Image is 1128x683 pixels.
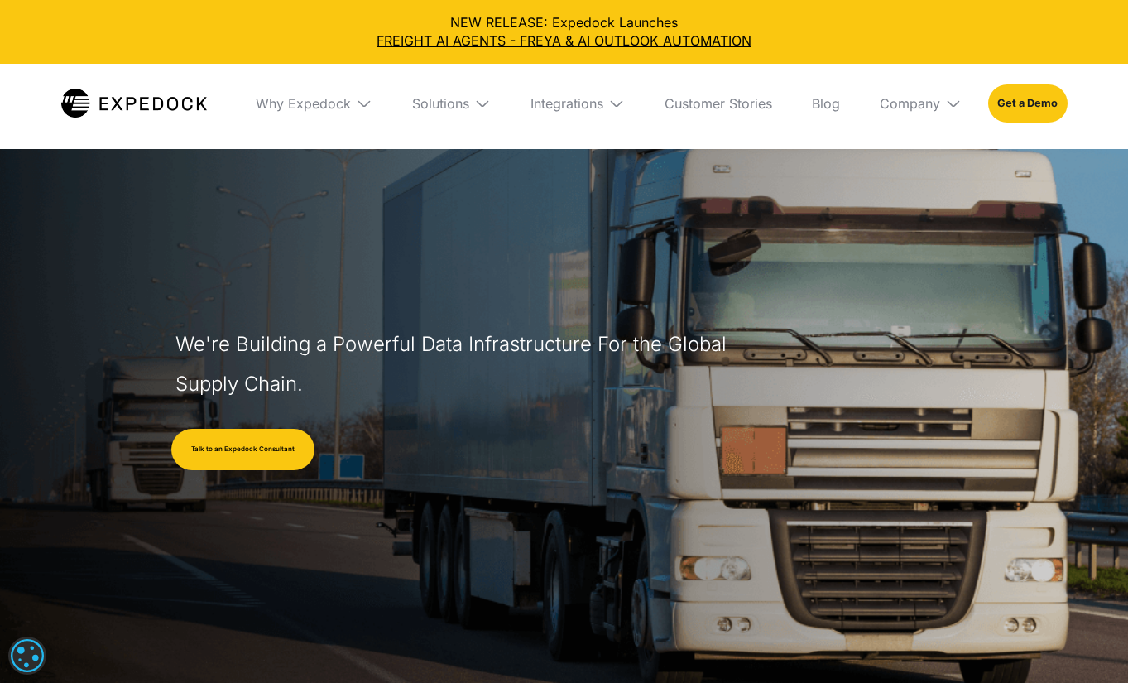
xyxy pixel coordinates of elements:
[651,64,785,143] a: Customer Stories
[13,13,1115,51] div: NEW RELEASE: Expedock Launches
[988,84,1067,123] a: Get a Demo
[517,64,638,143] div: Integrations
[242,64,386,143] div: Why Expedock
[852,504,1128,683] iframe: Chat Widget
[399,64,504,143] div: Solutions
[256,95,351,112] div: Why Expedock
[412,95,469,112] div: Solutions
[866,64,975,143] div: Company
[799,64,853,143] a: Blog
[13,31,1115,50] a: FREIGHT AI AGENTS - FREYA & AI OUTLOOK AUTOMATION
[880,95,940,112] div: Company
[530,95,603,112] div: Integrations
[171,429,314,470] a: Talk to an Expedock Consultant
[175,325,735,404] h1: We're Building a Powerful Data Infrastructure For the Global Supply Chain.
